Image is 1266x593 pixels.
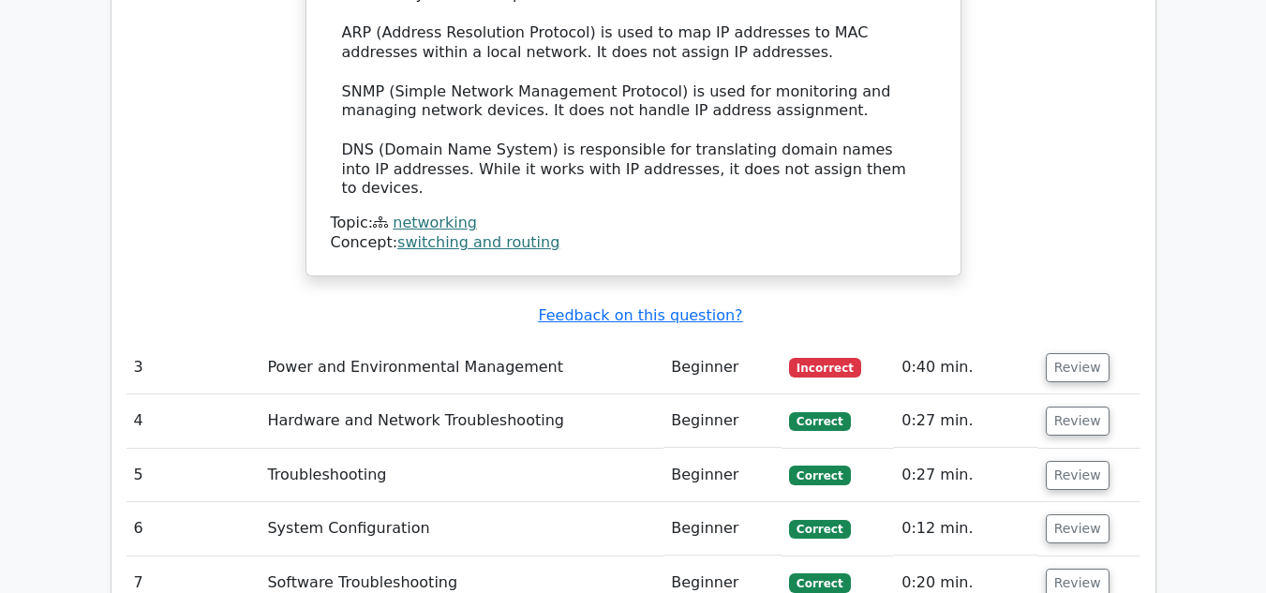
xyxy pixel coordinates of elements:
td: 0:27 min. [894,449,1037,502]
td: Hardware and Network Troubleshooting [260,394,663,448]
td: 3 [127,341,261,394]
div: Topic: [331,214,936,233]
button: Review [1046,514,1110,543]
button: Review [1046,353,1110,382]
span: Correct [789,466,850,484]
td: Beginner [663,341,782,394]
td: 6 [127,502,261,556]
div: Concept: [331,233,936,253]
a: Feedback on this question? [538,306,742,324]
span: Correct [789,520,850,539]
td: Beginner [663,394,782,448]
td: Beginner [663,502,782,556]
button: Review [1046,461,1110,490]
span: Correct [789,573,850,592]
td: 0:40 min. [894,341,1037,394]
button: Review [1046,407,1110,436]
td: 0:27 min. [894,394,1037,448]
td: 0:12 min. [894,502,1037,556]
span: Incorrect [789,358,861,377]
span: Correct [789,412,850,431]
td: Power and Environmental Management [260,341,663,394]
td: 5 [127,449,261,502]
td: Beginner [663,449,782,502]
a: networking [393,214,477,231]
td: System Configuration [260,502,663,556]
a: switching and routing [397,233,559,251]
td: Troubleshooting [260,449,663,502]
td: 4 [127,394,261,448]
